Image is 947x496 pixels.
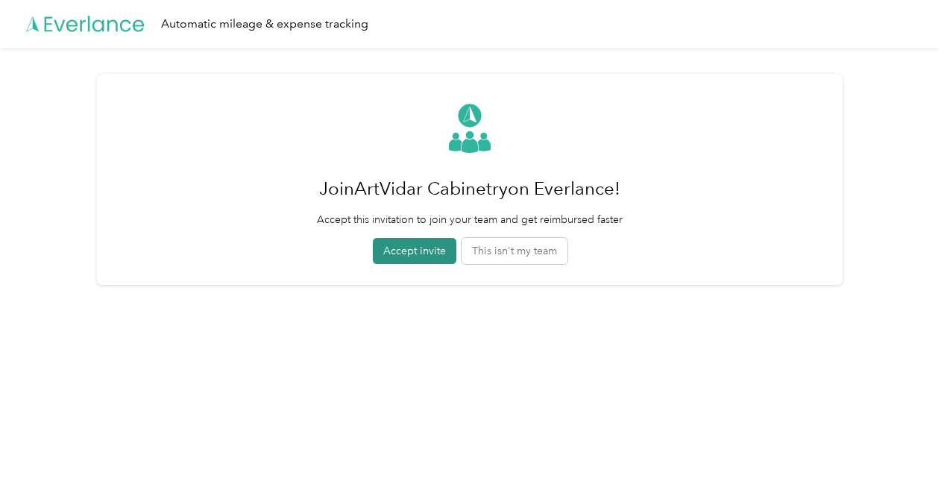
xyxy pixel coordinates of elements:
[462,238,567,264] button: This isn't my team
[317,212,623,227] p: Accept this invitation to join your team and get reimbursed faster
[317,171,623,207] h1: Join ArtVidar Cabinetry on Everlance!
[863,412,947,496] iframe: Everlance-gr Chat Button Frame
[161,15,368,34] div: Automatic mileage & expense tracking
[373,238,456,264] button: Accept invite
